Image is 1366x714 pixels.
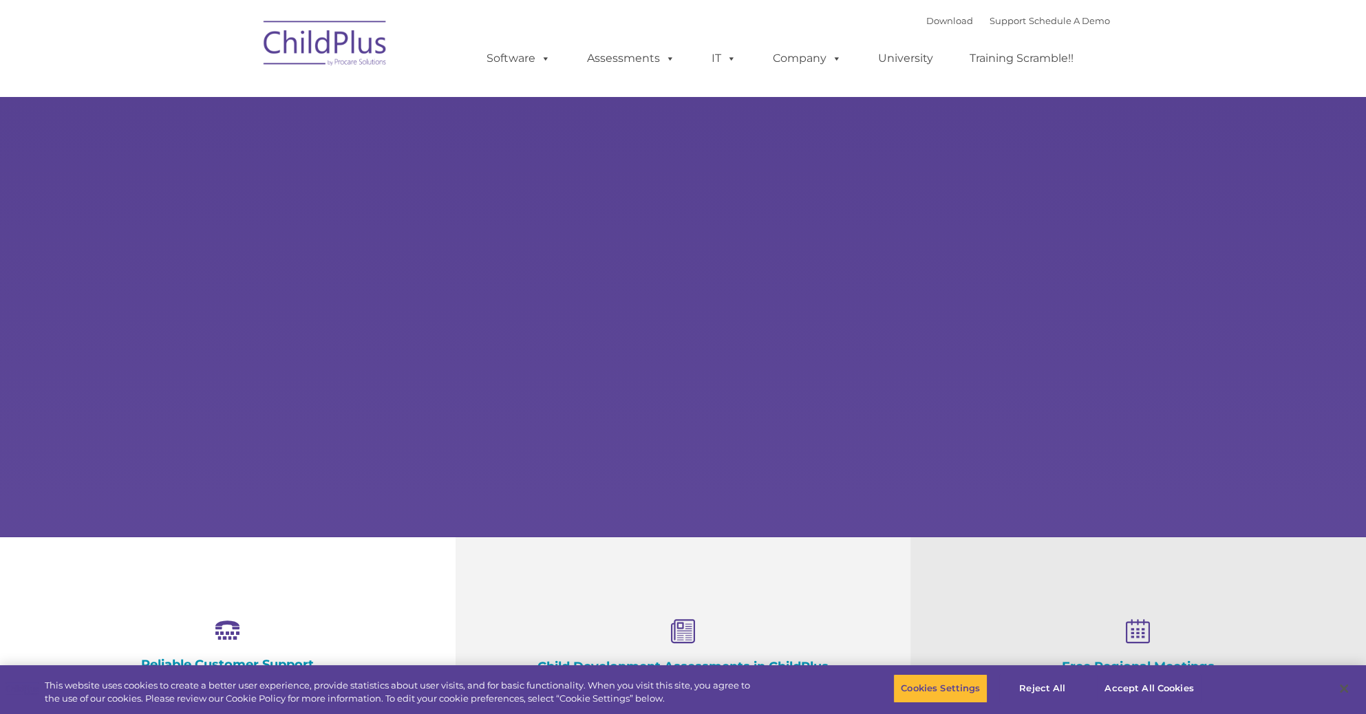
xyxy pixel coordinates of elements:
button: Accept All Cookies [1097,674,1201,703]
a: Company [759,45,855,72]
button: Cookies Settings [893,674,988,703]
h4: Free Regional Meetings [979,659,1297,674]
font: | [926,15,1110,26]
button: Close [1329,673,1359,704]
a: IT [698,45,750,72]
img: ChildPlus by Procare Solutions [257,11,394,80]
button: Reject All [999,674,1085,703]
h4: Reliable Customer Support [69,657,387,672]
a: Assessments [573,45,689,72]
a: Support [990,15,1026,26]
a: Schedule A Demo [1029,15,1110,26]
h4: Child Development Assessments in ChildPlus [524,659,842,674]
a: Download [926,15,973,26]
a: University [864,45,947,72]
div: This website uses cookies to create a better user experience, provide statistics about user visit... [45,679,751,706]
a: Training Scramble!! [956,45,1087,72]
a: Software [473,45,564,72]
